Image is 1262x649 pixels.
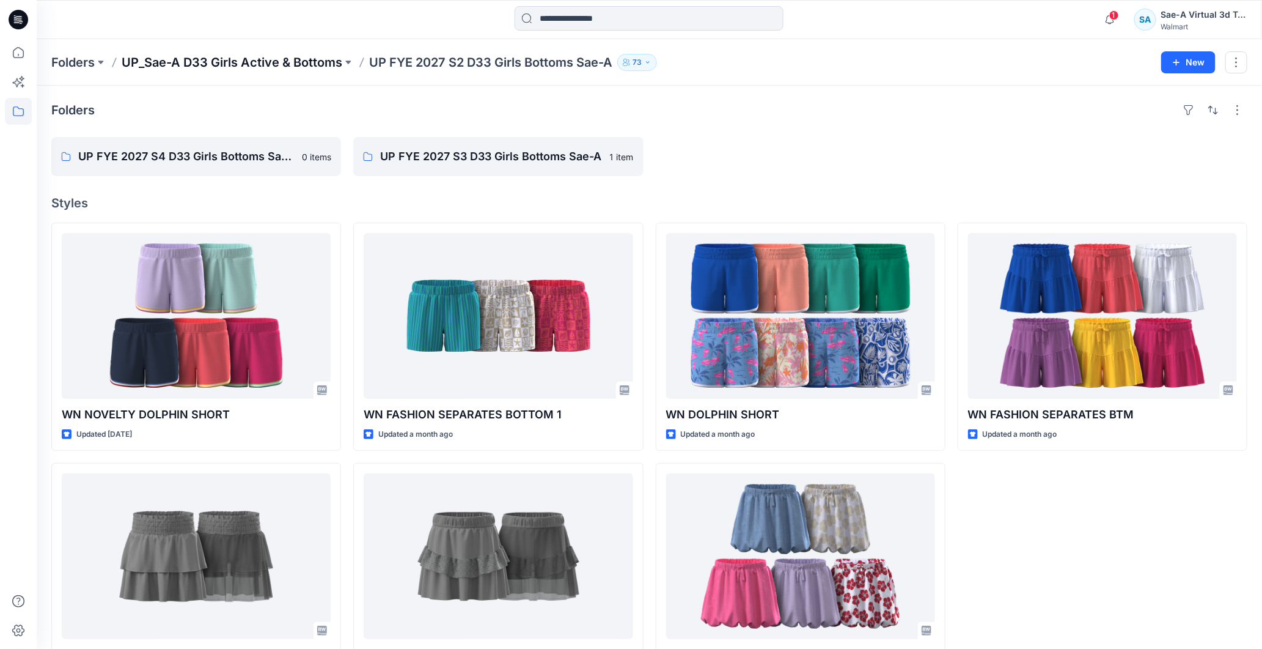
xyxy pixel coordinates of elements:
p: 73 [633,56,642,69]
p: WN DOLPHIN SHORT [666,406,935,423]
p: WN FASHION SEPARATES BTM [968,406,1237,423]
a: WN EYELET SKIRT [364,473,633,639]
p: Updated a month ago [378,428,453,441]
span: 1 [1109,10,1119,20]
div: Walmart [1161,22,1247,31]
h4: Folders [51,103,95,117]
p: WN FASHION SEPARATES BOTTOM 1 [364,406,633,423]
p: WN NOVELTY DOLPHIN SHORT [62,406,331,423]
p: 1 item [610,150,634,163]
p: UP FYE 2027 S4 D33 Girls Bottoms Sae-A [78,148,295,165]
a: UP FYE 2027 S3 D33 Girls Bottoms Sae-A1 item [353,137,643,176]
p: UP FYE 2027 S2 D33 Girls Bottoms Sae-A [369,54,612,71]
a: WN BUBBLE SKIRT [666,473,935,639]
div: SA [1134,9,1156,31]
p: Updated a month ago [983,428,1057,441]
div: Sae-A Virtual 3d Team [1161,7,1247,22]
a: UP_Sae-A D33 Girls Active & Bottoms [122,54,342,71]
a: UP FYE 2027 S4 D33 Girls Bottoms Sae-A0 items [51,137,341,176]
a: WN FASHION SEPARATES BOTTOM 1 [364,233,633,399]
h4: Styles [51,196,1247,210]
p: 0 items [302,150,331,163]
button: 73 [617,54,657,71]
a: Folders [51,54,95,71]
p: Updated a month ago [681,428,755,441]
a: WN FASHION SEPARATES BTM [968,233,1237,399]
p: Updated [DATE] [76,428,132,441]
a: WN FASHION SEPARATERS BOTTOM 2 [62,473,331,639]
p: UP FYE 2027 S3 D33 Girls Bottoms Sae-A [380,148,602,165]
a: WN NOVELTY DOLPHIN SHORT [62,233,331,399]
a: WN DOLPHIN SHORT [666,233,935,399]
button: New [1161,51,1216,73]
